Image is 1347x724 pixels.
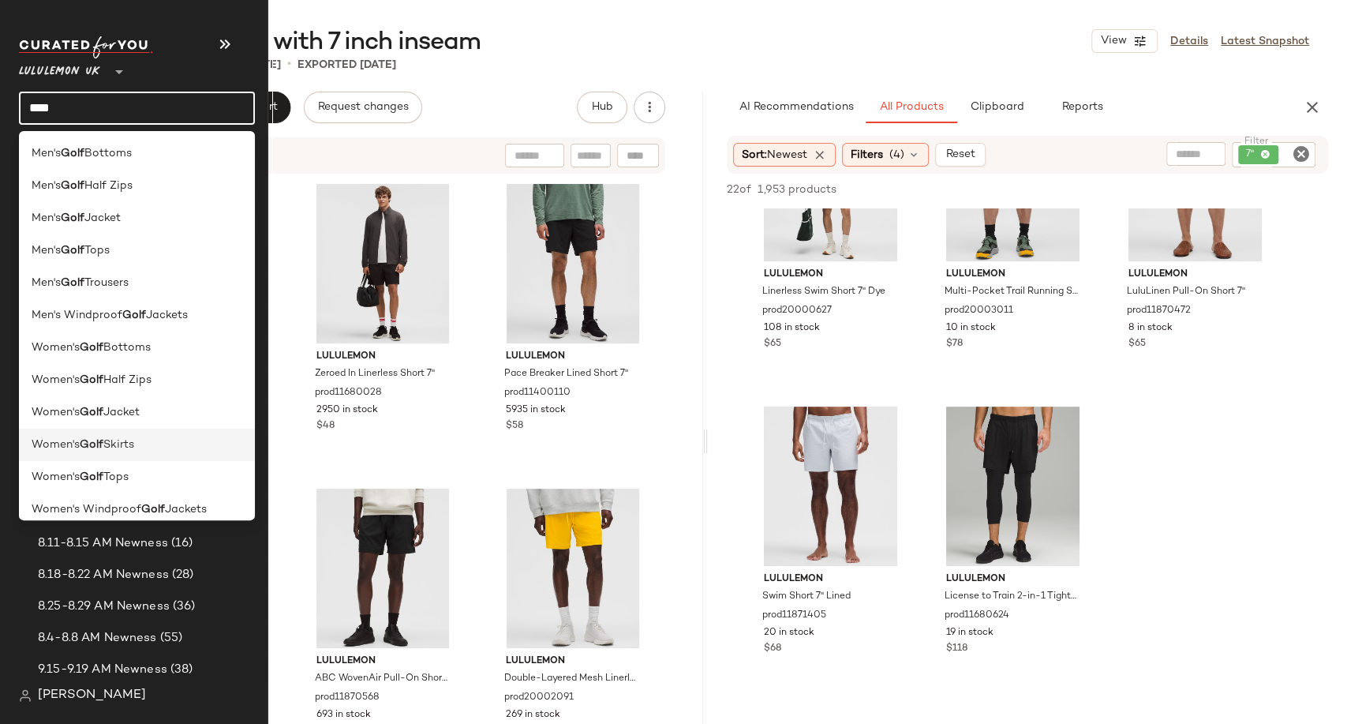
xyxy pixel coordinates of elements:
span: 10 in stock [946,321,996,336]
span: lululemon [764,572,897,587]
span: lululemon [764,268,897,282]
i: Clear Filter [1292,144,1311,163]
span: Men's [32,242,61,259]
span: Jacket [103,404,140,421]
img: LM7BNQS_0001_1 [304,489,462,648]
span: $65 [764,337,781,351]
span: lululemon [946,572,1079,587]
b: Golf [141,501,165,518]
img: svg%3e [19,689,32,702]
span: Tops [84,242,110,259]
span: Men's Shorts with 7 inch inseam [123,27,481,58]
span: AI Recommendations [738,101,853,114]
span: Bottoms [84,145,132,162]
span: $48 [316,419,335,433]
span: 8.25-8.29 AM Newness [38,598,170,616]
b: Golf [122,307,146,324]
span: 8.18-8.22 AM Newness [38,566,169,584]
span: 1,953 products [758,182,836,198]
button: Request changes [304,92,422,123]
span: Trousers [84,275,129,291]
button: Reset [935,143,986,167]
span: 8.4-8.8 AM Newness [38,629,157,647]
span: [PERSON_NAME] [38,686,146,705]
span: 693 in stock [316,708,371,722]
a: Details [1170,33,1208,50]
span: Filters [851,147,883,163]
button: View [1091,29,1158,53]
span: Zeroed In Linerless Short 7" [315,367,435,381]
span: 2950 in stock [316,403,378,418]
span: prod11400110 [504,386,571,400]
span: prod11680624 [945,609,1009,623]
span: Women's Windproof [32,501,141,518]
img: LM7BCBS_0001_1 [493,184,652,343]
span: Reports [1061,101,1102,114]
span: $118 [946,642,967,656]
span: Request changes [317,101,409,114]
span: View [1100,35,1127,47]
b: Golf [80,437,103,453]
b: Golf [61,210,84,227]
span: prod20002091 [504,691,574,705]
span: Jackets [165,501,207,518]
span: (16) [168,535,193,553]
img: LM7BJ0S_0001_1 [304,184,462,343]
img: LM7BL8S_068839_1 [751,407,910,566]
span: Men's [32,210,61,227]
span: lululemon [946,268,1079,282]
span: (38) [167,661,193,679]
span: lululemon [506,655,639,669]
span: Sort: [742,147,807,163]
span: $78 [946,337,963,351]
span: Hub [590,101,612,114]
span: Men's [32,178,61,194]
span: lululemon [1128,268,1262,282]
span: Men's [32,275,61,291]
span: prod20000627 [762,304,832,318]
span: Jackets [146,307,188,324]
span: prod11870472 [1127,304,1191,318]
img: cfy_white_logo.C9jOOHJF.svg [19,36,153,58]
span: 9.15-9.19 AM Newness [38,661,167,679]
b: Golf [80,404,103,421]
span: 7" [1246,148,1260,162]
span: prod11871405 [762,609,826,623]
span: Newest [767,149,807,161]
span: Bottoms [103,339,151,356]
span: All Products [878,101,943,114]
span: Men's Windproof [32,307,122,324]
span: 108 in stock [764,321,820,336]
b: Golf [61,145,84,162]
span: 8 in stock [1128,321,1173,336]
b: Golf [61,275,84,291]
span: Linerless Swim Short 7" Dye [762,285,885,299]
span: Tops [103,469,129,486]
span: lululemon [506,350,639,364]
img: LM5AX9S_0001_1 [934,407,1092,566]
span: Women's [32,437,80,453]
span: • [287,55,291,74]
span: Skirts [103,437,134,453]
span: 8.11-8.15 AM Newness [38,535,168,553]
span: prod20003011 [945,304,1013,318]
img: LM7BNJS_059067_1 [493,489,652,648]
span: Clipboard [969,101,1023,114]
b: Golf [80,372,103,388]
span: 19 in stock [946,626,993,640]
span: Half Zips [84,178,133,194]
span: lululemon [316,655,450,669]
span: Women's [32,469,80,486]
span: Lululemon UK [19,54,100,82]
span: (36) [170,598,196,616]
span: 269 in stock [506,708,560,722]
span: $65 [1128,337,1146,351]
span: Women's [32,339,80,356]
span: Reset [945,148,975,161]
span: 5935 in stock [506,403,566,418]
span: Swim Short 7" Lined [762,590,851,604]
span: Pace Breaker Lined Short 7" [504,367,628,381]
button: Hub [577,92,627,123]
span: Half Zips [103,372,152,388]
span: prod11680028 [315,386,382,400]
